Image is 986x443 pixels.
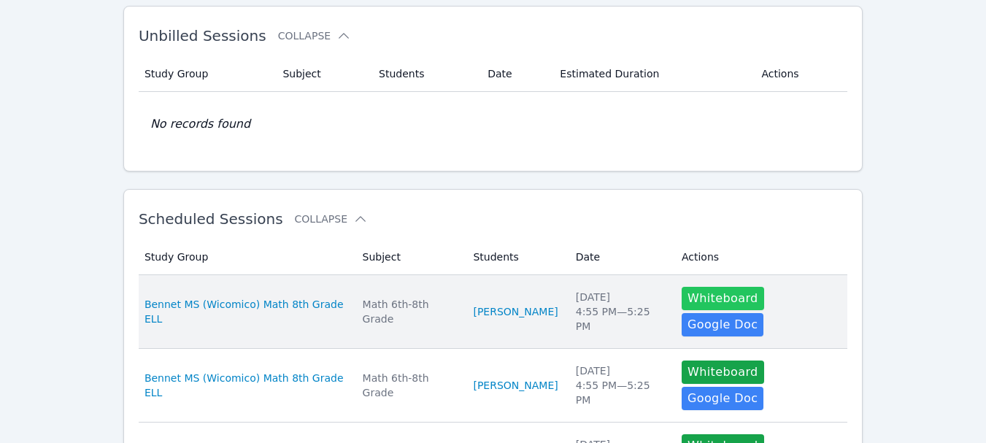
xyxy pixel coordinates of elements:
[752,56,847,92] th: Actions
[139,210,283,228] span: Scheduled Sessions
[576,290,664,334] div: [DATE] 4:55 PM — 5:25 PM
[139,275,847,349] tr: Bennet MS (Wicomico) Math 8th Grade ELLMath 6th-8th Grade[PERSON_NAME][DATE]4:55 PM—5:25 PMWhiteb...
[682,387,763,410] a: Google Doc
[363,371,456,400] div: Math 6th-8th Grade
[567,239,673,275] th: Date
[295,212,368,226] button: Collapse
[363,297,456,326] div: Math 6th-8th Grade
[576,363,664,407] div: [DATE] 4:55 PM — 5:25 PM
[682,361,764,384] button: Whiteboard
[274,56,370,92] th: Subject
[145,297,345,326] a: Bennet MS (Wicomico) Math 8th Grade ELL
[145,371,345,400] a: Bennet MS (Wicomico) Math 8th Grade ELL
[139,27,266,45] span: Unbilled Sessions
[473,378,558,393] a: [PERSON_NAME]
[551,56,752,92] th: Estimated Duration
[139,349,847,423] tr: Bennet MS (Wicomico) Math 8th Grade ELLMath 6th-8th Grade[PERSON_NAME][DATE]4:55 PM—5:25 PMWhiteb...
[370,56,479,92] th: Students
[139,56,274,92] th: Study Group
[479,56,551,92] th: Date
[139,239,354,275] th: Study Group
[464,239,566,275] th: Students
[139,92,847,156] td: No records found
[473,304,558,319] a: [PERSON_NAME]
[682,313,763,336] a: Google Doc
[354,239,465,275] th: Subject
[278,28,351,43] button: Collapse
[673,239,847,275] th: Actions
[682,287,764,310] button: Whiteboard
